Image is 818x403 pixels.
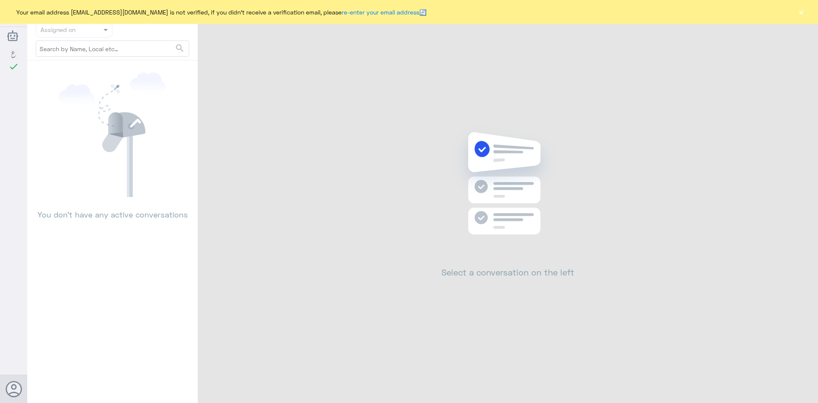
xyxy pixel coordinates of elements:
span: Your email address [EMAIL_ADDRESS][DOMAIN_NAME] is not verified, if you didn't receive a verifica... [16,8,426,17]
a: re-enter your email address [342,9,419,16]
button: Avatar [6,381,22,397]
button: search [175,41,185,55]
input: Search by Name, Local etc… [36,41,189,56]
span: search [175,43,185,53]
i: check [9,61,19,72]
button: × [797,8,805,16]
h2: Select a conversation on the left [441,267,574,277]
p: You don’t have any active conversations [36,197,189,220]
